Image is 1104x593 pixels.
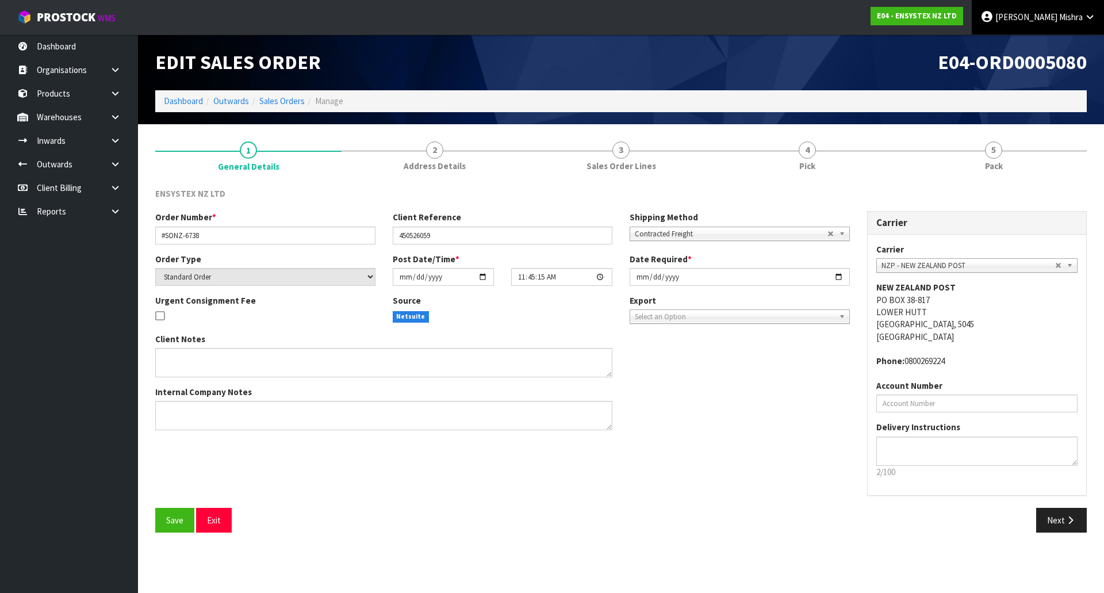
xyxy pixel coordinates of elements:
span: 4 [799,141,816,159]
label: Account Number [876,380,942,392]
span: E04-ORD0005080 [938,50,1087,74]
a: Outwards [213,95,249,106]
span: 3 [612,141,630,159]
span: 2 [426,141,443,159]
span: Select an Option [635,310,834,324]
span: General Details [155,179,1087,542]
small: WMS [98,13,116,24]
span: Manage [315,95,343,106]
label: Shipping Method [630,211,698,223]
span: [PERSON_NAME] [995,12,1057,22]
span: Netsuite [393,311,430,323]
span: Save [166,515,183,526]
label: Order Number [155,211,216,223]
label: Carrier [876,243,904,255]
button: Save [155,508,194,533]
label: Order Type [155,253,201,265]
label: Urgent Consignment Fee [155,294,256,307]
label: Delivery Instructions [876,421,960,433]
span: Pick [799,160,815,172]
span: 5 [985,141,1002,159]
label: Internal Company Notes [155,386,252,398]
label: Date Required [630,253,692,265]
input: Client Reference [393,227,613,244]
span: Pack [985,160,1003,172]
span: ENSYSTEX NZ LTD [155,188,225,199]
span: Contracted Freight [635,227,827,241]
span: Address Details [404,160,466,172]
span: NZP - NEW ZEALAND POST [881,259,1056,273]
button: Exit [196,508,232,533]
label: Client Notes [155,333,205,345]
span: Edit Sales Order [155,50,321,74]
label: Source [393,294,421,307]
p: 2/100 [876,466,1078,478]
label: Client Reference [393,211,461,223]
a: E04 - ENSYSTEX NZ LTD [871,7,963,25]
span: Mishra [1059,12,1083,22]
span: ProStock [37,10,95,25]
a: Dashboard [164,95,203,106]
strong: E04 - ENSYSTEX NZ LTD [877,11,957,21]
input: Order Number [155,227,375,244]
address: PO BOX 38-817 LOWER HUTT [GEOGRAPHIC_DATA], 5045 [GEOGRAPHIC_DATA] [876,281,1078,343]
strong: phone [876,355,904,366]
label: Export [630,294,656,307]
label: Post Date/Time [393,253,459,265]
span: Sales Order Lines [586,160,656,172]
a: Sales Orders [259,95,305,106]
h3: Carrier [876,217,1078,228]
button: Next [1036,508,1087,533]
span: 1 [240,141,257,159]
strong: NEW ZEALAND POST [876,282,956,293]
address: 0800269224 [876,355,1078,367]
img: cube-alt.png [17,10,32,24]
span: General Details [218,160,279,173]
input: Account Number [876,395,1078,412]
